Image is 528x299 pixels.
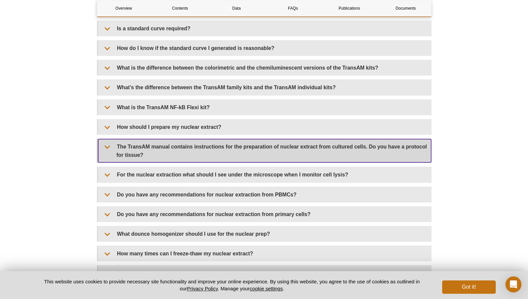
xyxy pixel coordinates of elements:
[98,246,431,261] summary: How many times can I freeze-thaw my nuclear extract?
[210,0,263,16] a: Data
[33,278,431,292] p: This website uses cookies to provide necessary site functionality and improve your online experie...
[98,226,431,241] summary: What dounce homogenizer should I use for the nuclear prep?
[98,80,431,95] summary: What’s the difference between the TransAM family kits and the TransAM individual kits?
[98,207,431,222] summary: Do you have any recommendations for nuclear extraction from primary cells?
[98,120,431,135] summary: How should I prepare my nuclear extract?
[154,0,207,16] a: Contents
[97,0,150,16] a: Overview
[442,280,495,294] button: Got it!
[266,0,319,16] a: FAQs
[98,60,431,75] summary: What is the difference between the colorimetric and the chemiluminescent versions of the TransAM ...
[505,276,521,292] div: Open Intercom Messenger
[98,100,431,115] summary: What is the TransAM NF-kB Flexi kit?
[379,0,432,16] a: Documents
[98,187,431,202] summary: Do you have any recommendations for nuclear extraction from PBMCs?
[98,21,431,36] summary: Is a standard curve required?
[98,167,431,182] summary: For the nuclear extraction what should I see under the microscope when I monitor cell lysis?
[98,266,431,281] summary: Can I use frozen samples to create the nuclear extracts?
[250,286,282,291] button: cookie settings
[323,0,376,16] a: Publications
[187,286,218,291] a: Privacy Policy
[98,139,431,162] summary: The TransAM manual contains instructions for the preparation of nuclear extract from cultured cel...
[98,41,431,56] summary: How do I know if the standard curve I generated is reasonable?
